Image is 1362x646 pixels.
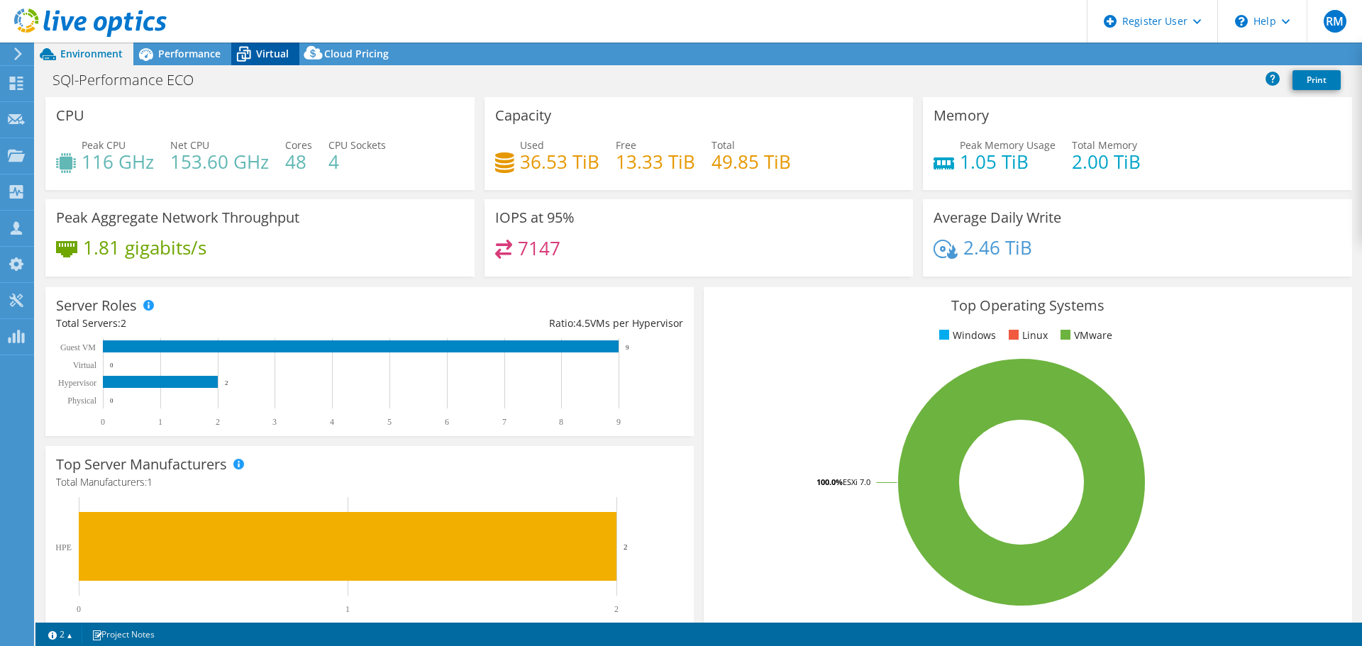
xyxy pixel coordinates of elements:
[60,47,123,60] span: Environment
[110,397,113,404] text: 0
[328,138,386,152] span: CPU Sockets
[158,417,162,427] text: 1
[520,138,544,152] span: Used
[1057,328,1112,343] li: VMware
[1292,70,1341,90] a: Print
[256,47,289,60] span: Virtual
[712,154,791,169] h4: 49.85 TiB
[46,72,216,88] h1: SQl-Performance ECO
[216,417,220,427] text: 2
[1072,138,1137,152] span: Total Memory
[101,417,105,427] text: 0
[502,417,506,427] text: 7
[82,138,126,152] span: Peak CPU
[56,108,84,123] h3: CPU
[55,542,72,552] text: HPE
[370,316,683,331] div: Ratio: VMs per Hypervisor
[82,154,154,169] h4: 116 GHz
[328,154,386,169] h4: 4
[843,477,870,487] tspan: ESXi 7.0
[285,138,312,152] span: Cores
[963,240,1032,255] h4: 2.46 TiB
[712,138,735,152] span: Total
[56,298,137,313] h3: Server Roles
[576,316,590,330] span: 4.5
[714,298,1341,313] h3: Top Operating Systems
[170,154,269,169] h4: 153.60 GHz
[170,138,209,152] span: Net CPU
[816,477,843,487] tspan: 100.0%
[60,343,96,352] text: Guest VM
[345,604,350,614] text: 1
[934,108,989,123] h3: Memory
[495,108,551,123] h3: Capacity
[330,417,334,427] text: 4
[272,417,277,427] text: 3
[38,625,82,643] a: 2
[225,379,228,386] text: 2
[82,625,165,643] a: Project Notes
[559,417,563,427] text: 8
[67,396,96,406] text: Physical
[73,360,97,370] text: Virtual
[934,210,1061,225] h3: Average Daily Write
[56,210,299,225] h3: Peak Aggregate Network Throughput
[616,417,621,427] text: 9
[56,474,683,490] h4: Total Manufacturers:
[110,362,113,369] text: 0
[58,378,96,388] text: Hypervisor
[445,417,449,427] text: 6
[1324,10,1346,33] span: RM
[616,138,636,152] span: Free
[960,138,1056,152] span: Peak Memory Usage
[285,154,312,169] h4: 48
[960,154,1056,169] h4: 1.05 TiB
[56,316,370,331] div: Total Servers:
[324,47,389,60] span: Cloud Pricing
[616,154,695,169] h4: 13.33 TiB
[520,154,599,169] h4: 36.53 TiB
[518,240,560,256] h4: 7147
[77,604,81,614] text: 0
[387,417,392,427] text: 5
[1005,328,1048,343] li: Linux
[121,316,126,330] span: 2
[1235,15,1248,28] svg: \n
[147,475,153,489] span: 1
[624,542,628,551] text: 2
[626,344,629,351] text: 9
[614,604,619,614] text: 2
[56,457,227,472] h3: Top Server Manufacturers
[1072,154,1141,169] h4: 2.00 TiB
[158,47,221,60] span: Performance
[495,210,575,225] h3: IOPS at 95%
[936,328,996,343] li: Windows
[83,240,206,255] h4: 1.81 gigabits/s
